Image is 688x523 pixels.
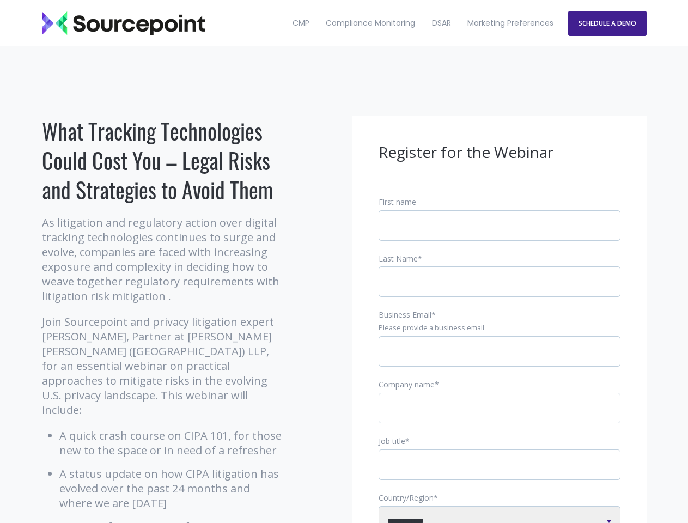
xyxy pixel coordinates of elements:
[379,436,405,446] span: Job title
[59,428,284,458] li: A quick crash course on CIPA 101, for those new to the space or in need of a refresher
[42,314,284,417] p: Join Sourcepoint and privacy litigation expert [PERSON_NAME], Partner at [PERSON_NAME] [PERSON_NA...
[568,11,647,36] a: SCHEDULE A DEMO
[42,215,284,303] p: As litigation and regulatory action over digital tracking technologies continues to surge and evo...
[42,116,284,204] h1: What Tracking Technologies Could Cost You – Legal Risks and Strategies to Avoid Them
[379,379,435,390] span: Company name
[379,323,620,333] legend: Please provide a business email
[379,253,418,264] span: Last Name
[379,142,620,163] h3: Register for the Webinar
[42,11,205,35] img: Sourcepoint_logo_black_transparent (2)-2
[379,309,431,320] span: Business Email
[379,492,434,503] span: Country/Region
[379,197,416,207] span: First name
[59,466,284,510] li: A status update on how CIPA litigation has evolved over the past 24 months and where we are [DATE]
